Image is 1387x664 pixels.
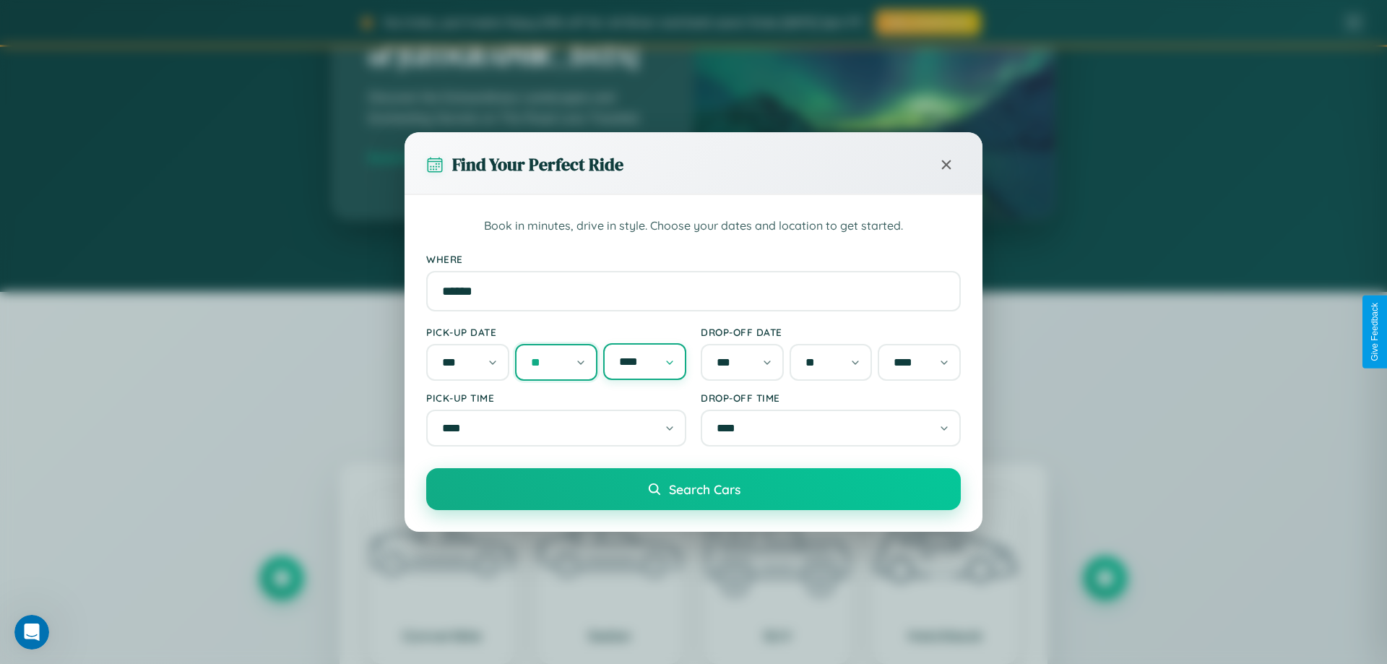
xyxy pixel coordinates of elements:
label: Where [426,253,961,265]
label: Pick-up Time [426,392,686,404]
span: Search Cars [669,481,740,497]
h3: Find Your Perfect Ride [452,152,623,176]
label: Pick-up Date [426,326,686,338]
label: Drop-off Time [701,392,961,404]
p: Book in minutes, drive in style. Choose your dates and location to get started. [426,217,961,236]
label: Drop-off Date [701,326,961,338]
button: Search Cars [426,468,961,510]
